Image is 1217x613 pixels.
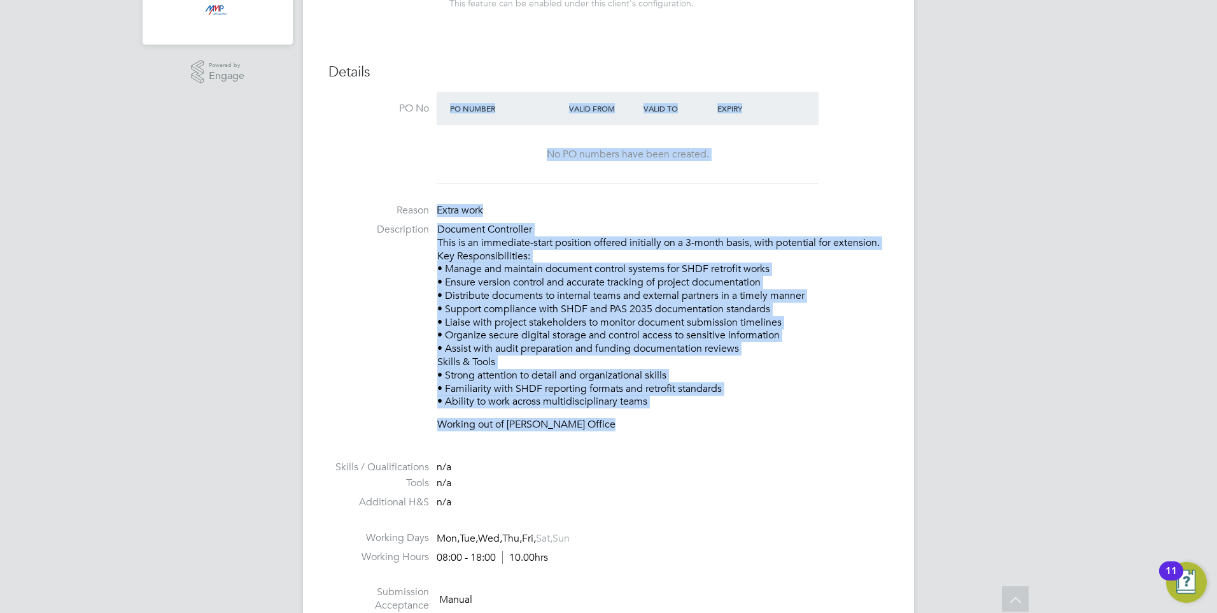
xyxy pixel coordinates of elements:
div: Expiry [714,97,789,120]
label: Description [328,223,429,236]
span: Sun [552,532,570,545]
label: PO No [328,102,429,115]
label: Working Days [328,531,429,545]
label: Reason [328,204,429,217]
span: 10.00hrs [502,551,548,564]
span: Thu, [502,532,522,545]
div: 11 [1165,571,1177,588]
label: Tools [328,477,429,490]
span: Wed, [478,532,502,545]
span: n/a [437,477,451,489]
label: Skills / Qualifications [328,461,429,474]
div: Valid From [566,97,640,120]
img: mmpconsultancy-logo-retina.png [200,1,236,22]
p: Working out of [PERSON_NAME] Office [437,418,889,431]
a: Go to home page [158,1,278,22]
span: Fri, [522,532,536,545]
span: Sat, [536,532,552,545]
span: Manual [439,593,472,606]
div: PO Number [447,97,566,120]
span: Tue, [460,532,478,545]
label: Additional H&S [328,496,429,509]
span: n/a [437,496,451,508]
span: n/a [437,461,451,473]
span: Powered by [209,60,244,71]
button: Open Resource Center, 11 new notifications [1166,562,1207,603]
label: Working Hours [328,551,429,564]
div: No PO numbers have been created. [449,148,806,161]
a: Powered byEngage [191,60,245,84]
span: Mon, [437,532,460,545]
div: Valid To [640,97,715,120]
span: Engage [209,71,244,82]
div: 08:00 - 18:00 [437,551,548,565]
label: Submission Acceptance [328,586,429,612]
h3: Details [328,63,889,82]
p: Document Controller This is an immediate-start position offered initially on a 3-month basis, wit... [437,223,889,408]
span: Extra work [437,204,483,217]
